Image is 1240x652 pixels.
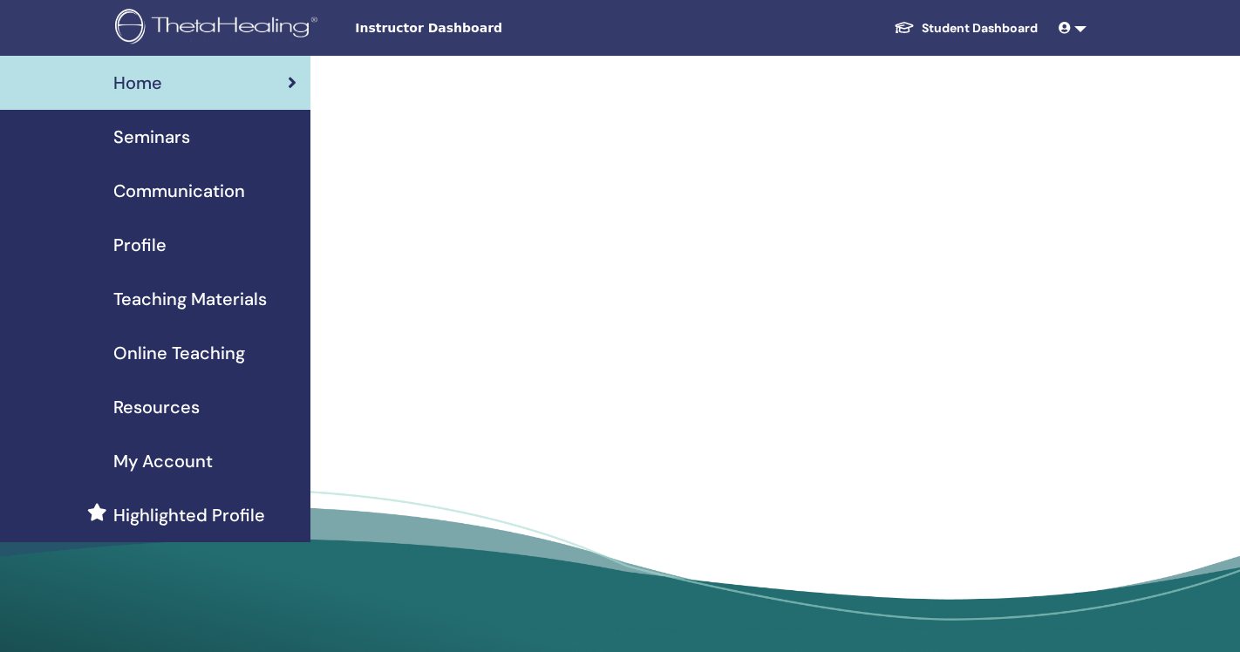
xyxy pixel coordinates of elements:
[113,286,267,312] span: Teaching Materials
[113,70,162,96] span: Home
[113,448,213,474] span: My Account
[115,9,324,48] img: logo.png
[113,340,245,366] span: Online Teaching
[113,502,265,528] span: Highlighted Profile
[113,124,190,150] span: Seminars
[113,232,167,258] span: Profile
[880,12,1052,44] a: Student Dashboard
[355,19,617,37] span: Instructor Dashboard
[113,394,200,420] span: Resources
[113,178,245,204] span: Communication
[894,20,915,35] img: graduation-cap-white.svg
